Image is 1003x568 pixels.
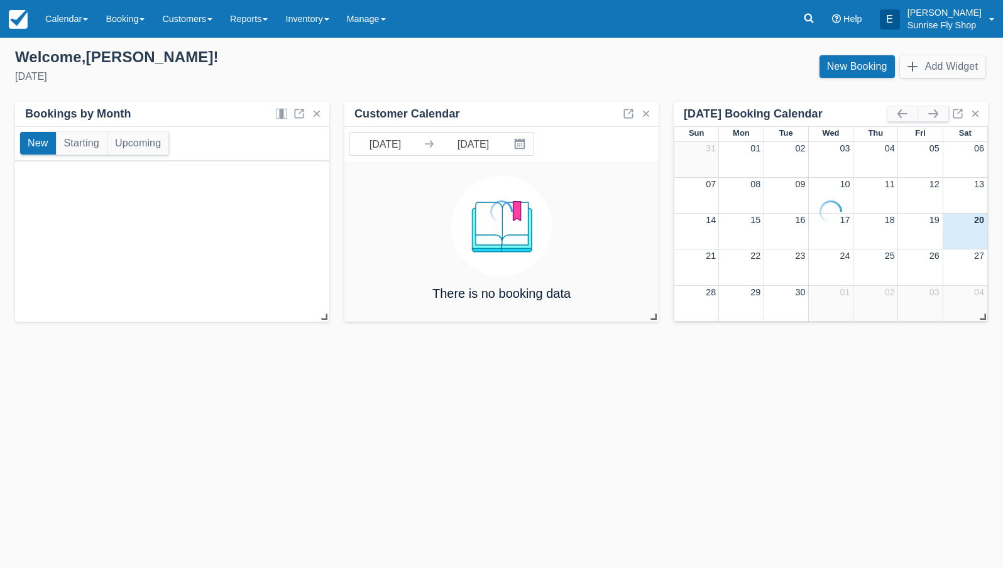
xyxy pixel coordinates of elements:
a: 12 [929,179,940,189]
span: Help [843,14,862,24]
a: 16 [795,215,805,225]
a: 02 [795,143,805,153]
a: 08 [750,179,760,189]
a: 21 [706,251,716,261]
a: 01 [750,143,760,153]
a: 04 [974,287,984,297]
a: 30 [795,287,805,297]
a: 07 [706,179,716,189]
a: 04 [885,143,895,153]
i: Help [832,14,841,23]
a: 14 [706,215,716,225]
a: 19 [929,215,940,225]
p: Sunrise Fly Shop [907,19,982,31]
img: checkfront-main-nav-mini-logo.png [9,10,28,29]
div: E [880,9,900,30]
a: 02 [885,287,895,297]
a: 13 [974,179,984,189]
p: [PERSON_NAME] [907,6,982,19]
button: Upcoming [107,132,168,155]
a: 10 [840,179,850,189]
a: 25 [885,251,895,261]
div: Bookings by Month [25,107,131,121]
a: 22 [750,251,760,261]
a: 31 [706,143,716,153]
a: 23 [795,251,805,261]
a: 27 [974,251,984,261]
a: 24 [840,251,850,261]
a: 18 [885,215,895,225]
button: Add Widget [900,55,985,78]
a: 05 [929,143,940,153]
a: 20 [974,215,984,225]
a: 15 [750,215,760,225]
div: [DATE] [15,69,491,84]
a: 01 [840,287,850,297]
a: 26 [929,251,940,261]
a: New Booking [819,55,895,78]
a: 03 [929,287,940,297]
a: 09 [795,179,805,189]
a: 06 [974,143,984,153]
a: 28 [706,287,716,297]
a: 17 [840,215,850,225]
a: 03 [840,143,850,153]
a: 29 [750,287,760,297]
button: Starting [57,132,107,155]
button: New [20,132,56,155]
a: 11 [885,179,895,189]
div: Welcome , [PERSON_NAME] ! [15,48,491,67]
